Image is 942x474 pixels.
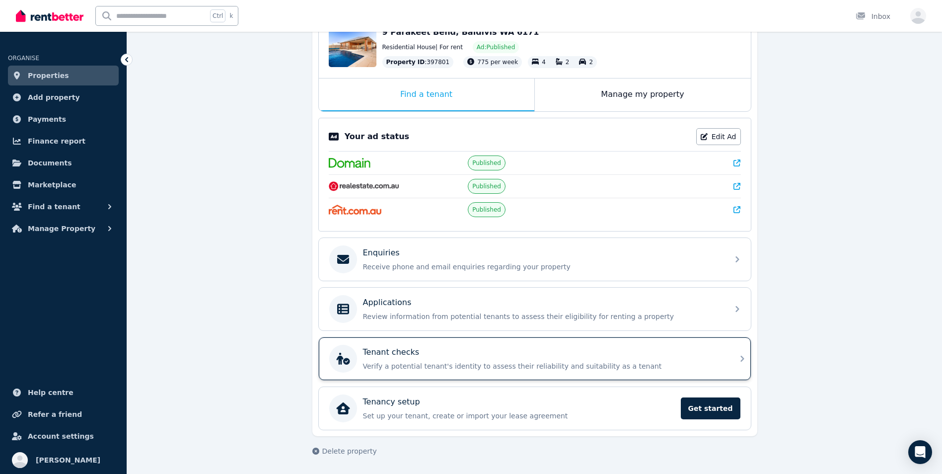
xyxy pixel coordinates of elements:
[386,58,425,66] span: Property ID
[8,219,119,238] button: Manage Property
[319,337,751,380] a: Tenant checksVerify a potential tenant's identity to assess their reliability and suitability as ...
[8,109,119,129] a: Payments
[329,205,382,215] img: Rent.com.au
[363,396,420,408] p: Tenancy setup
[329,181,400,191] img: RealEstate.com.au
[36,454,100,466] span: [PERSON_NAME]
[319,288,751,330] a: ApplicationsReview information from potential tenants to assess their eligibility for renting a p...
[382,43,463,51] span: Residential House | For rent
[319,79,534,111] div: Find a tenant
[696,128,741,145] a: Edit Ad
[28,179,76,191] span: Marketplace
[28,70,69,81] span: Properties
[8,404,119,424] a: Refer a friend
[589,59,593,66] span: 2
[477,59,518,66] span: 775 per week
[363,247,400,259] p: Enquiries
[312,446,377,456] button: Delete property
[8,66,119,85] a: Properties
[8,55,39,62] span: ORGANISE
[322,446,377,456] span: Delete property
[8,383,119,402] a: Help centre
[28,387,73,398] span: Help centre
[363,346,420,358] p: Tenant checks
[8,197,119,217] button: Find a tenant
[382,27,539,37] span: 9 Parakeet Bend, Baldivis WA 6171
[28,135,85,147] span: Finance report
[681,397,740,419] span: Get started
[363,262,723,272] p: Receive phone and email enquiries regarding your property
[8,426,119,446] a: Account settings
[542,59,546,66] span: 4
[8,131,119,151] a: Finance report
[319,238,751,281] a: EnquiriesReceive phone and email enquiries regarding your property
[8,87,119,107] a: Add property
[329,158,370,168] img: Domain.com.au
[319,387,751,430] a: Tenancy setupSet up your tenant, create or import your lease agreementGet started
[363,297,412,309] p: Applications
[472,159,501,167] span: Published
[28,157,72,169] span: Documents
[856,11,890,21] div: Inbox
[28,408,82,420] span: Refer a friend
[363,361,723,371] p: Verify a potential tenant's identity to assess their reliability and suitability as a tenant
[345,131,409,143] p: Your ad status
[16,8,83,23] img: RentBetter
[363,411,675,421] p: Set up your tenant, create or import your lease agreement
[535,79,751,111] div: Manage my property
[8,175,119,195] a: Marketplace
[363,312,723,321] p: Review information from potential tenants to assess their eligibility for renting a property
[28,201,80,213] span: Find a tenant
[472,182,501,190] span: Published
[566,59,570,66] span: 2
[908,440,932,464] div: Open Intercom Messenger
[28,430,94,442] span: Account settings
[8,153,119,173] a: Documents
[472,206,501,214] span: Published
[28,113,66,125] span: Payments
[382,56,454,68] div: : 397801
[229,12,233,20] span: k
[28,91,80,103] span: Add property
[477,43,515,51] span: Ad: Published
[28,223,95,235] span: Manage Property
[210,9,225,22] span: Ctrl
